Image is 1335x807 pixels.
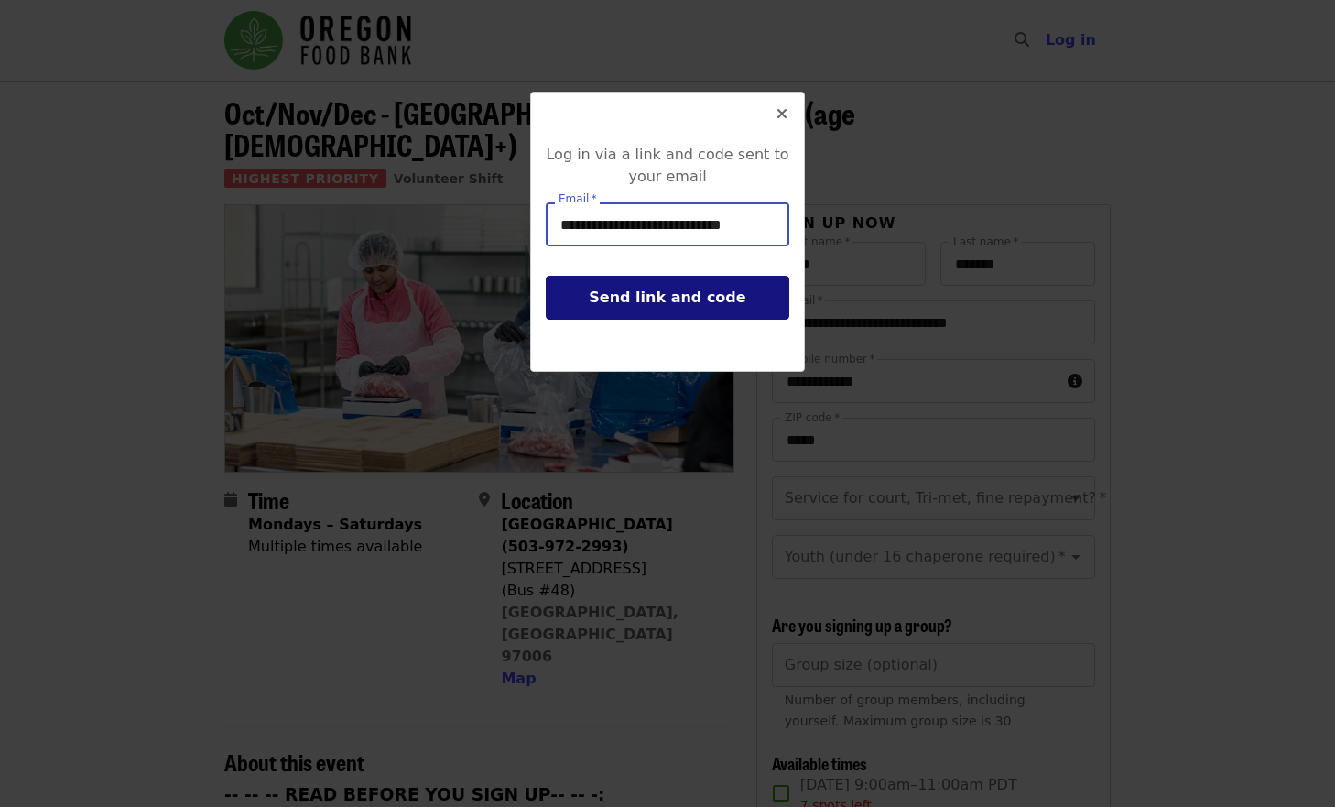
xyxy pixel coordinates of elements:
[559,192,589,205] span: Email
[776,105,787,123] i: times icon
[546,146,788,185] span: Log in via a link and code sent to your email
[546,202,789,246] input: [object Object]
[546,276,789,320] button: Send link and code
[589,289,745,306] span: Send link and code
[760,93,804,136] button: Close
